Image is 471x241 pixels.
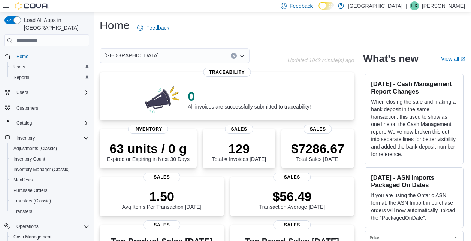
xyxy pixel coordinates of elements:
[143,220,180,229] span: Sales
[212,141,266,156] p: 129
[291,141,344,162] div: Total Sales [DATE]
[274,173,311,181] span: Sales
[13,234,51,240] span: Cash Management
[13,134,89,143] span: Inventory
[13,119,35,128] button: Catalog
[13,88,31,97] button: Users
[16,135,35,141] span: Inventory
[371,192,457,222] p: If you are using the Ontario ASN format, the ASN Import in purchase orders will now automatically...
[13,52,31,61] a: Home
[7,143,92,154] button: Adjustments (Classic)
[7,196,92,206] button: Transfers (Classic)
[122,189,202,210] div: Avg Items Per Transaction [DATE]
[10,186,51,195] a: Purchase Orders
[10,186,89,195] span: Purchase Orders
[7,175,92,185] button: Manifests
[291,141,344,156] p: $7286.67
[441,56,465,62] a: View allExternal link
[13,187,48,193] span: Purchase Orders
[10,165,73,174] a: Inventory Manager (Classic)
[13,103,89,112] span: Customers
[10,176,89,184] span: Manifests
[7,72,92,83] button: Reports
[13,208,32,214] span: Transfers
[410,1,419,10] div: Holly King
[10,196,89,205] span: Transfers (Classic)
[10,207,89,216] span: Transfers
[1,221,92,232] button: Operations
[15,2,49,10] img: Cova
[348,1,402,10] p: [GEOGRAPHIC_DATA]
[16,105,38,111] span: Customers
[318,2,334,10] input: Dark Mode
[13,52,89,61] span: Home
[461,57,465,61] svg: External link
[10,196,54,205] a: Transfers (Classic)
[13,104,41,113] a: Customers
[13,134,38,143] button: Inventory
[10,207,35,216] a: Transfers
[7,185,92,196] button: Purchase Orders
[274,220,311,229] span: Sales
[146,24,169,31] span: Feedback
[107,141,190,156] p: 63 units / 0 g
[411,1,418,10] span: HK
[128,125,168,134] span: Inventory
[7,62,92,72] button: Users
[143,173,180,181] span: Sales
[188,89,311,110] div: All invoices are successfully submitted to traceability!
[10,155,89,164] span: Inventory Count
[188,89,311,104] p: 0
[1,118,92,128] button: Catalog
[10,73,32,82] a: Reports
[363,53,418,65] h2: What's new
[231,53,237,59] button: Clear input
[10,73,89,82] span: Reports
[13,167,70,173] span: Inventory Manager (Classic)
[107,141,190,162] div: Expired or Expiring in Next 30 Days
[10,165,89,174] span: Inventory Manager (Classic)
[259,189,325,204] p: $56.49
[203,68,251,77] span: Traceability
[10,176,36,184] a: Manifests
[1,102,92,113] button: Customers
[7,206,92,217] button: Transfers
[371,174,457,189] h3: [DATE] - ASN Imports Packaged On Dates
[304,125,332,134] span: Sales
[10,62,28,71] a: Users
[371,98,457,158] p: When closing the safe and making a bank deposit in the same transaction, this used to show as one...
[7,154,92,164] button: Inventory Count
[122,189,202,204] p: 1.50
[13,119,89,128] span: Catalog
[13,177,33,183] span: Manifests
[10,144,89,153] span: Adjustments (Classic)
[290,2,313,10] span: Feedback
[100,18,130,33] h1: Home
[16,89,28,95] span: Users
[10,155,48,164] a: Inventory Count
[13,156,45,162] span: Inventory Count
[10,144,60,153] a: Adjustments (Classic)
[13,74,29,80] span: Reports
[239,53,245,59] button: Open list of options
[405,1,407,10] p: |
[13,64,25,70] span: Users
[1,87,92,98] button: Users
[21,16,89,31] span: Load All Apps in [GEOGRAPHIC_DATA]
[13,198,51,204] span: Transfers (Classic)
[104,51,159,60] span: [GEOGRAPHIC_DATA]
[371,80,457,95] h3: [DATE] - Cash Management Report Changes
[143,84,182,114] img: 0
[259,189,325,210] div: Transaction Average [DATE]
[13,88,89,97] span: Users
[16,223,39,229] span: Operations
[134,20,172,35] a: Feedback
[422,1,465,10] p: [PERSON_NAME]
[10,62,89,71] span: Users
[16,54,28,60] span: Home
[225,125,253,134] span: Sales
[7,164,92,175] button: Inventory Manager (Classic)
[288,57,354,63] p: Updated 1042 minute(s) ago
[13,146,57,152] span: Adjustments (Classic)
